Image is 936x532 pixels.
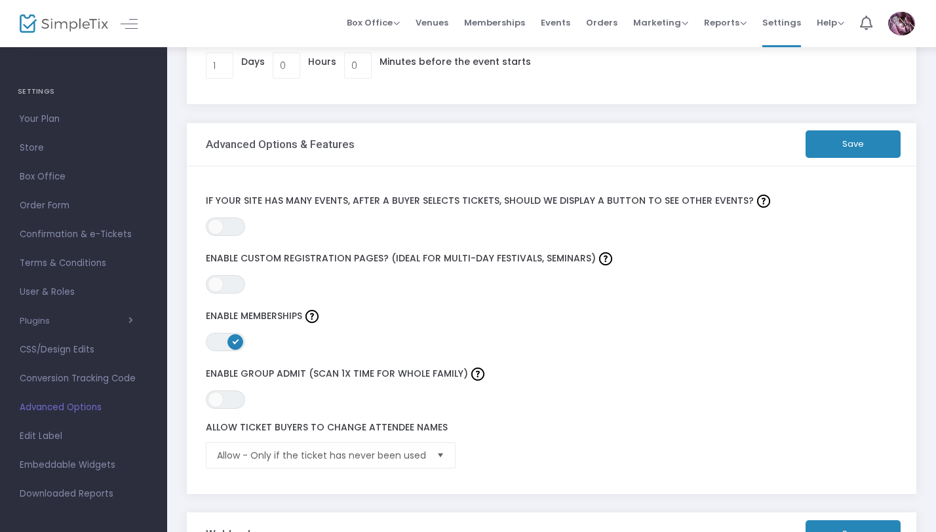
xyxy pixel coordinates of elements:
[20,428,147,445] span: Edit Label
[20,485,147,503] span: Downloaded Reports
[762,6,801,39] span: Settings
[20,255,147,272] span: Terms & Conditions
[206,191,851,211] label: If your site has many events, after a buyer selects tickets, should we display a button to see ot...
[20,399,147,416] span: Advanced Options
[305,310,319,323] img: question-mark
[817,16,844,29] span: Help
[206,138,355,151] h3: Advanced Options & Features
[206,249,851,269] label: Enable custom registration pages? (Ideal for multi-day festivals, seminars)
[464,6,525,39] span: Memberships
[18,79,149,105] h4: SETTINGS
[347,16,400,29] span: Box Office
[206,422,851,434] label: Allow Ticket Buyers To Change Attendee Names
[757,195,770,208] img: question-mark
[20,341,147,358] span: CSS/Design Edits
[206,307,851,326] label: Enable Memberships
[20,140,147,157] span: Store
[241,55,265,69] label: Days
[206,364,851,384] label: Enable group admit (Scan 1x time for whole family)
[20,197,147,214] span: Order Form
[471,368,484,381] img: question-mark
[20,370,147,387] span: Conversion Tracking Code
[20,284,147,301] span: User & Roles
[20,316,133,326] button: Plugins
[633,16,688,29] span: Marketing
[586,6,617,39] span: Orders
[20,111,147,128] span: Your Plan
[206,36,898,48] label: By default, when should event Reminders be sent?
[599,252,612,265] img: question-mark
[416,6,448,39] span: Venues
[380,55,531,69] label: Minutes before the event starts
[704,16,747,29] span: Reports
[541,6,570,39] span: Events
[308,55,336,69] label: Hours
[806,130,901,158] button: Save
[217,449,426,462] span: Allow - Only if the ticket has never been used
[431,443,450,468] button: Select
[20,457,147,474] span: Embeddable Widgets
[232,338,239,345] span: ON
[20,226,147,243] span: Confirmation & e-Tickets
[20,168,147,185] span: Box Office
